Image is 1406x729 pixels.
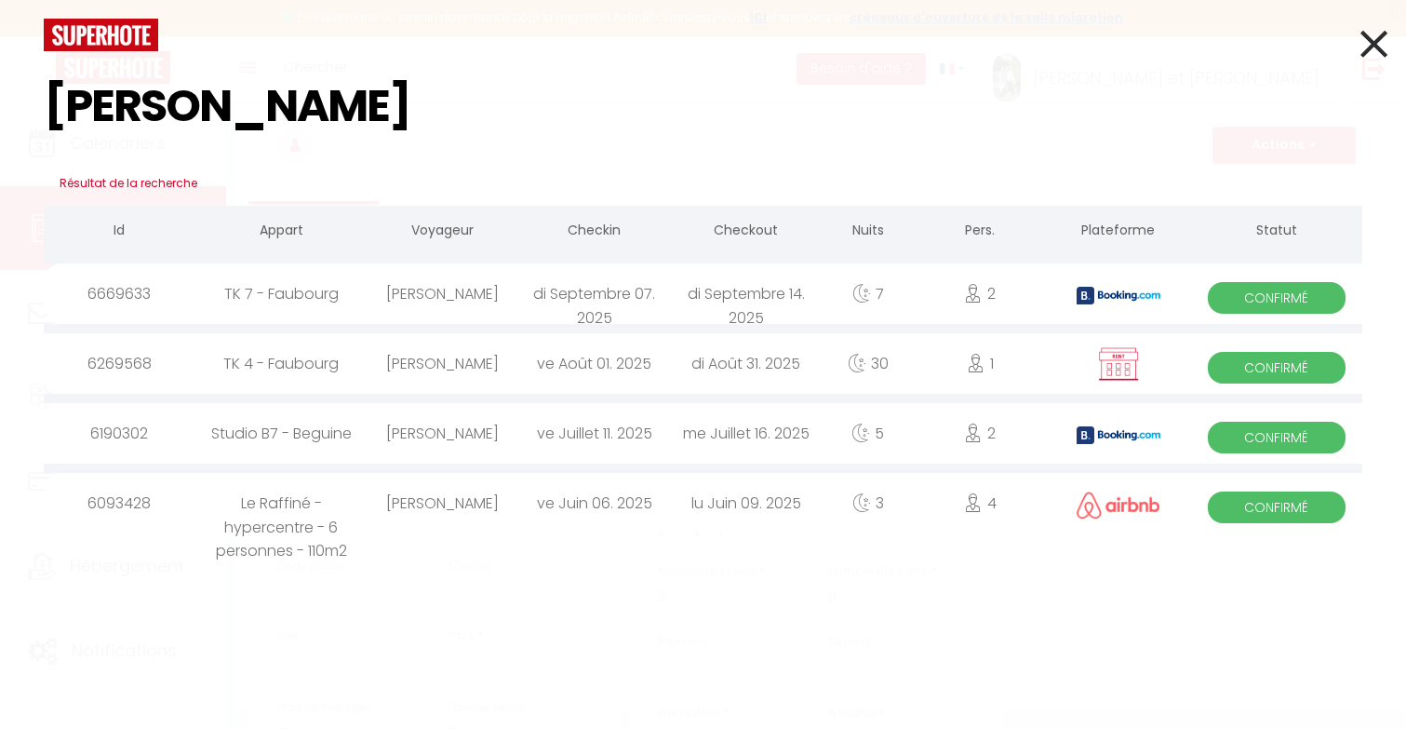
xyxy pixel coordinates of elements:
[44,19,158,51] img: logo
[195,206,367,259] th: Appart
[367,333,518,394] div: [PERSON_NAME]
[518,263,670,324] div: di Septembre 07. 2025
[367,473,518,533] div: [PERSON_NAME]
[1208,492,1345,523] span: Confirmé
[44,473,195,533] div: 6093428
[367,403,518,464] div: [PERSON_NAME]
[914,333,1046,394] div: 1
[670,263,822,324] div: di Septembre 14. 2025
[914,263,1046,324] div: 2
[914,206,1046,259] th: Pers.
[518,403,670,464] div: ve Juillet 11. 2025
[822,263,914,324] div: 7
[670,403,822,464] div: me Juillet 16. 2025
[367,263,518,324] div: [PERSON_NAME]
[44,403,195,464] div: 6190302
[195,263,367,324] div: TK 7 - Faubourg
[1095,346,1142,382] img: rent.png
[1046,206,1191,259] th: Plateforme
[195,403,367,464] div: Studio B7 - Beguine
[1208,422,1345,453] span: Confirmé
[822,333,914,394] div: 30
[670,333,822,394] div: di Août 31. 2025
[44,333,195,394] div: 6269568
[1077,492,1160,519] img: airbnb2.png
[670,206,822,259] th: Checkout
[1191,206,1362,259] th: Statut
[367,206,518,259] th: Voyageur
[44,51,1362,161] input: Tapez pour rechercher...
[195,333,367,394] div: TK 4 - Faubourg
[195,473,367,533] div: Le Raffiné - hypercentre - 6 personnes - 110m2
[1208,282,1345,314] span: Confirmé
[44,161,1362,206] h3: Résultat de la recherche
[914,473,1046,533] div: 4
[44,206,195,259] th: Id
[822,206,914,259] th: Nuits
[822,473,914,533] div: 3
[670,473,822,533] div: lu Juin 09. 2025
[1077,426,1160,444] img: booking2.png
[822,403,914,464] div: 5
[518,333,670,394] div: ve Août 01. 2025
[518,206,670,259] th: Checkin
[44,263,195,324] div: 6669633
[518,473,670,533] div: ve Juin 06. 2025
[914,403,1046,464] div: 2
[1077,287,1160,304] img: booking2.png
[15,7,71,63] button: Ouvrir le widget de chat LiveChat
[1208,352,1345,384] span: Confirmé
